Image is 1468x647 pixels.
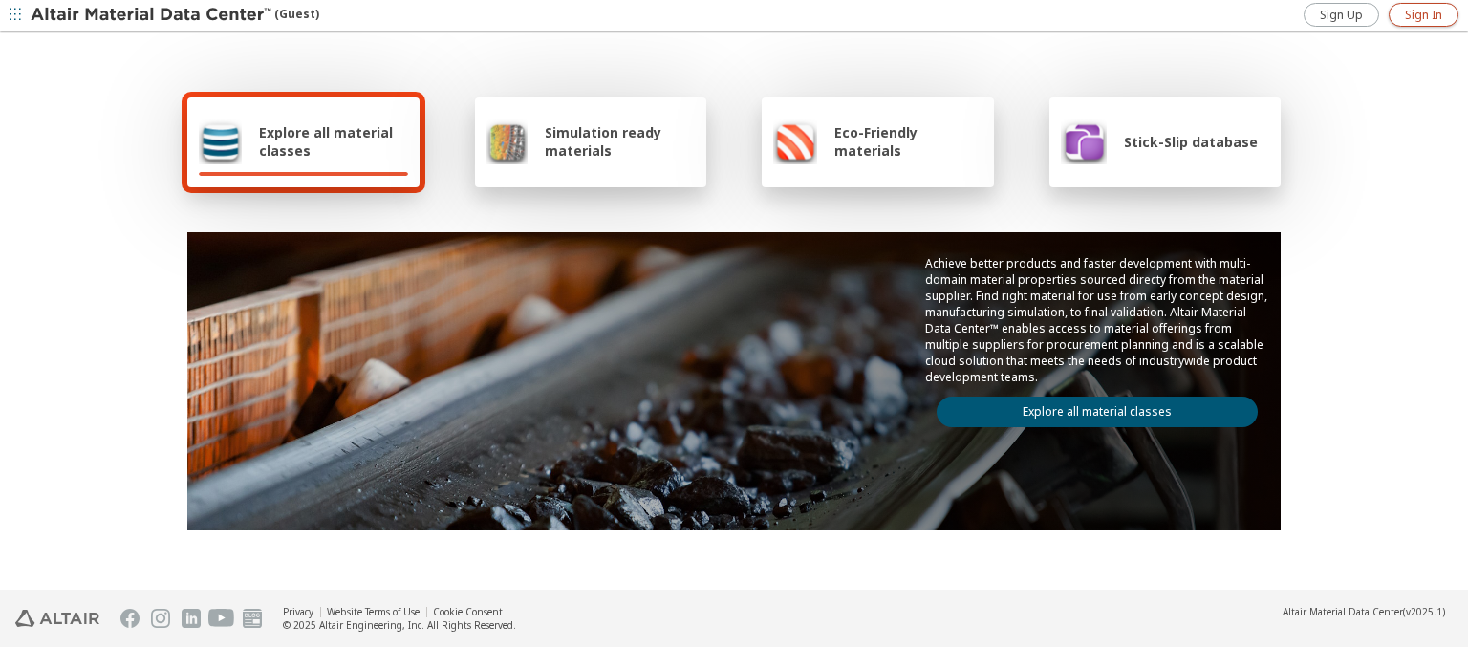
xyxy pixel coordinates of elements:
div: (v2025.1) [1283,605,1445,618]
img: Simulation ready materials [486,119,528,164]
img: Explore all material classes [199,119,242,164]
a: Privacy [283,605,313,618]
span: Stick-Slip database [1124,133,1258,151]
span: Altair Material Data Center [1283,605,1403,618]
a: Explore all material classes [937,397,1258,427]
span: Eco-Friendly materials [834,123,982,160]
span: Simulation ready materials [545,123,695,160]
span: Sign Up [1320,8,1363,23]
img: Altair Engineering [15,610,99,627]
img: Altair Material Data Center [31,6,274,25]
div: (Guest) [31,6,319,25]
a: Sign Up [1304,3,1379,27]
span: Explore all material classes [259,123,408,160]
a: Cookie Consent [433,605,503,618]
div: © 2025 Altair Engineering, Inc. All Rights Reserved. [283,618,516,632]
span: Sign In [1405,8,1442,23]
a: Website Terms of Use [327,605,420,618]
img: Stick-Slip database [1061,119,1107,164]
img: Eco-Friendly materials [773,119,817,164]
a: Sign In [1389,3,1458,27]
p: Achieve better products and faster development with multi-domain material properties sourced dire... [925,255,1269,385]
